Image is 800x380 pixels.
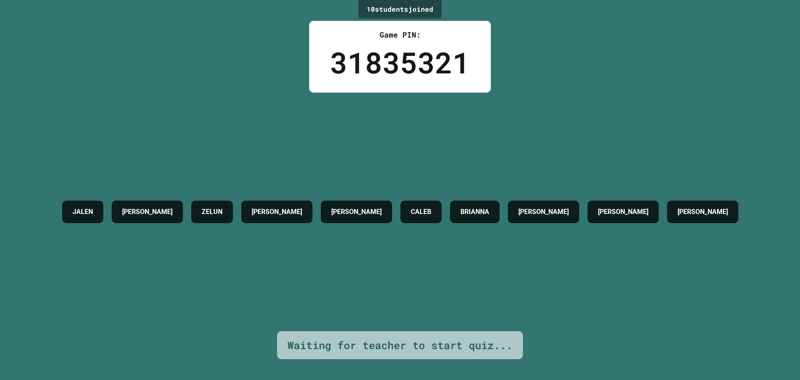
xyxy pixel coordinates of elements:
h4: [PERSON_NAME] [122,207,172,217]
h4: [PERSON_NAME] [252,207,302,217]
h4: BRIANNA [460,207,489,217]
h4: CALEB [411,207,431,217]
h4: JALEN [72,207,93,217]
h4: [PERSON_NAME] [598,207,648,217]
div: Waiting for teacher to start quiz... [287,337,512,353]
h4: [PERSON_NAME] [331,207,382,217]
h4: ZELUN [202,207,222,217]
h4: [PERSON_NAME] [518,207,569,217]
div: 31835321 [330,40,470,84]
div: Game PIN: [330,29,470,40]
h4: [PERSON_NAME] [677,207,728,217]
